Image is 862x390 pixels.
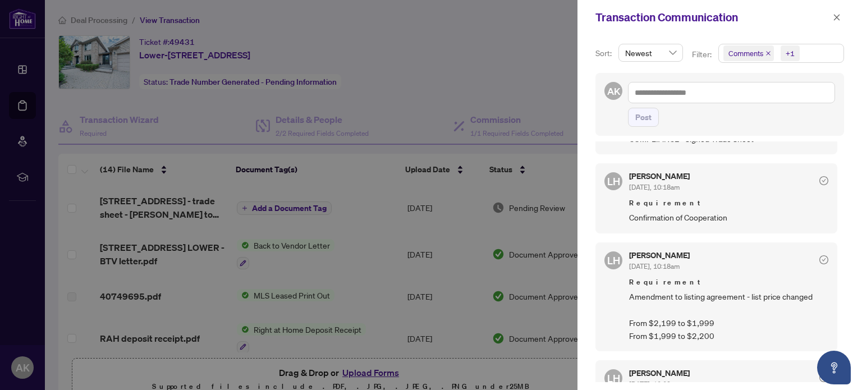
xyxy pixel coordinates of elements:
span: check-circle [819,176,828,185]
span: Confirmation of Cooperation [629,211,828,224]
span: Amendment to listing agreement - list price changed From $2,199 to $1,999 From $1,999 to $2,200 [629,290,828,343]
span: Newest [625,44,676,61]
span: close [765,51,771,56]
span: LH [607,370,620,386]
span: [DATE], 10:09am [629,380,680,388]
span: AK [607,84,620,99]
p: Sort: [595,47,614,59]
div: +1 [786,48,795,59]
button: Post [628,108,659,127]
p: Filter: [692,48,713,61]
h5: [PERSON_NAME] [629,172,690,180]
h5: [PERSON_NAME] [629,369,690,377]
span: Comments [728,48,763,59]
span: [DATE], 10:18am [629,262,680,270]
span: LH [607,253,620,268]
span: Comments [723,45,774,61]
span: close [833,13,841,21]
button: Open asap [817,351,851,384]
span: Requirement [629,198,828,209]
span: [DATE], 10:18am [629,183,680,191]
span: check-circle [819,255,828,264]
span: LH [607,173,620,189]
h5: [PERSON_NAME] [629,251,690,259]
span: check-circle [819,373,828,382]
div: Transaction Communication [595,9,829,26]
span: Requirement [629,277,828,288]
